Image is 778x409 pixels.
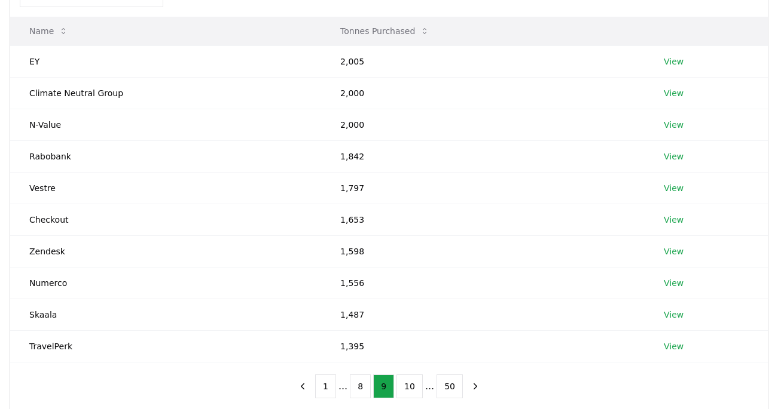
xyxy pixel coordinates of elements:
td: 1,395 [321,330,645,362]
a: View [664,87,684,99]
a: View [664,182,684,194]
button: previous page [292,374,313,398]
td: 1,598 [321,235,645,267]
td: 1,842 [321,140,645,172]
td: 1,797 [321,172,645,204]
td: Numerco [10,267,321,299]
td: 2,000 [321,77,645,109]
a: View [664,309,684,321]
a: View [664,119,684,131]
td: Climate Neutral Group [10,77,321,109]
td: N-Value [10,109,321,140]
button: 8 [350,374,371,398]
button: Name [20,19,78,43]
td: EY [10,45,321,77]
button: Tonnes Purchased [331,19,439,43]
button: next page [465,374,486,398]
a: View [664,340,684,352]
button: 9 [373,374,394,398]
a: View [664,245,684,257]
button: 10 [396,374,423,398]
td: 1,653 [321,204,645,235]
button: 50 [437,374,463,398]
button: 1 [315,374,336,398]
td: 2,000 [321,109,645,140]
td: Rabobank [10,140,321,172]
td: 1,556 [321,267,645,299]
a: View [664,150,684,162]
a: View [664,277,684,289]
li: ... [338,379,347,393]
td: Checkout [10,204,321,235]
td: Vestre [10,172,321,204]
td: Skaala [10,299,321,330]
td: TravelPerk [10,330,321,362]
td: Zendesk [10,235,321,267]
a: View [664,56,684,67]
a: View [664,214,684,226]
td: 1,487 [321,299,645,330]
td: 2,005 [321,45,645,77]
li: ... [425,379,434,393]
